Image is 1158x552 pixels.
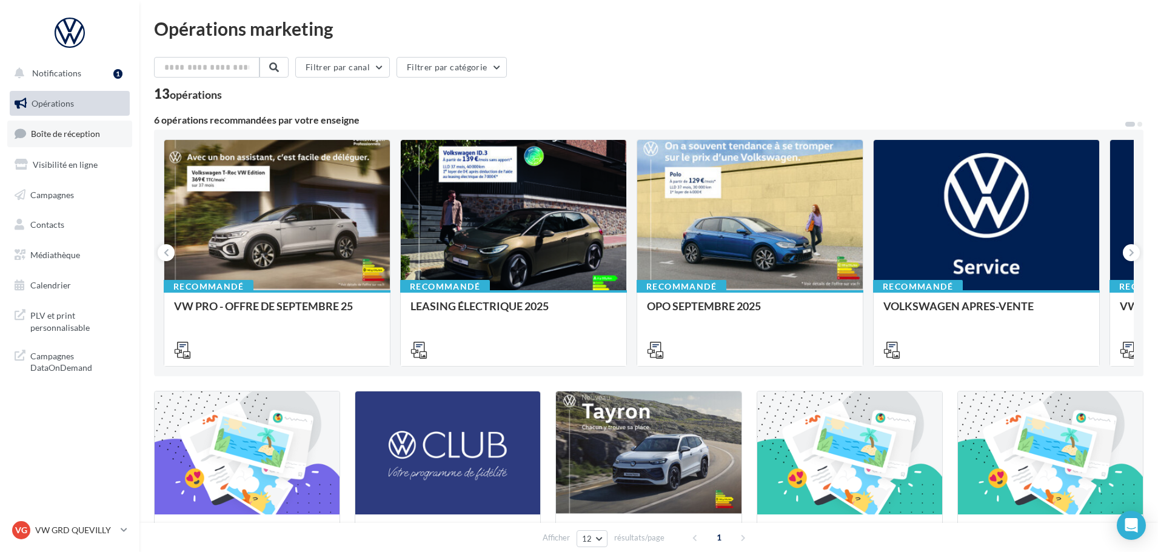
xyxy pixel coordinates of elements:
span: Médiathèque [30,250,80,260]
span: Campagnes [30,189,74,199]
a: PLV et print personnalisable [7,302,132,338]
a: Campagnes DataOnDemand [7,343,132,379]
div: Recommandé [164,280,253,293]
div: Recommandé [637,280,726,293]
span: 12 [582,534,592,544]
div: Recommandé [873,280,963,293]
button: 12 [577,530,607,547]
div: 1 [113,69,122,79]
span: Boîte de réception [31,128,100,139]
a: Campagnes [7,182,132,208]
span: Visibilité en ligne [33,159,98,170]
div: Opérations marketing [154,19,1143,38]
a: Calendrier [7,273,132,298]
span: Notifications [32,68,81,78]
a: Opérations [7,91,132,116]
span: Campagnes DataOnDemand [30,348,125,374]
a: VG VW GRD QUEVILLY [10,519,130,542]
button: Filtrer par canal [295,57,390,78]
p: VW GRD QUEVILLY [35,524,116,536]
button: Filtrer par catégorie [397,57,507,78]
div: LEASING ÉLECTRIQUE 2025 [410,300,617,324]
div: Open Intercom Messenger [1117,511,1146,540]
div: Recommandé [400,280,490,293]
span: 1 [709,528,729,547]
a: Contacts [7,212,132,238]
span: résultats/page [614,532,664,544]
div: VW PRO - OFFRE DE SEPTEMBRE 25 [174,300,380,324]
span: VG [15,524,27,536]
div: OPO SEPTEMBRE 2025 [647,300,853,324]
div: 6 opérations recommandées par votre enseigne [154,115,1124,125]
a: Médiathèque [7,242,132,268]
div: opérations [170,89,222,100]
span: Contacts [30,219,64,230]
span: Afficher [543,532,570,544]
div: VOLKSWAGEN APRES-VENTE [883,300,1089,324]
div: 13 [154,87,222,101]
a: Visibilité en ligne [7,152,132,178]
a: Boîte de réception [7,121,132,147]
button: Notifications 1 [7,61,127,86]
span: PLV et print personnalisable [30,307,125,333]
span: Opérations [32,98,74,108]
span: Calendrier [30,280,71,290]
